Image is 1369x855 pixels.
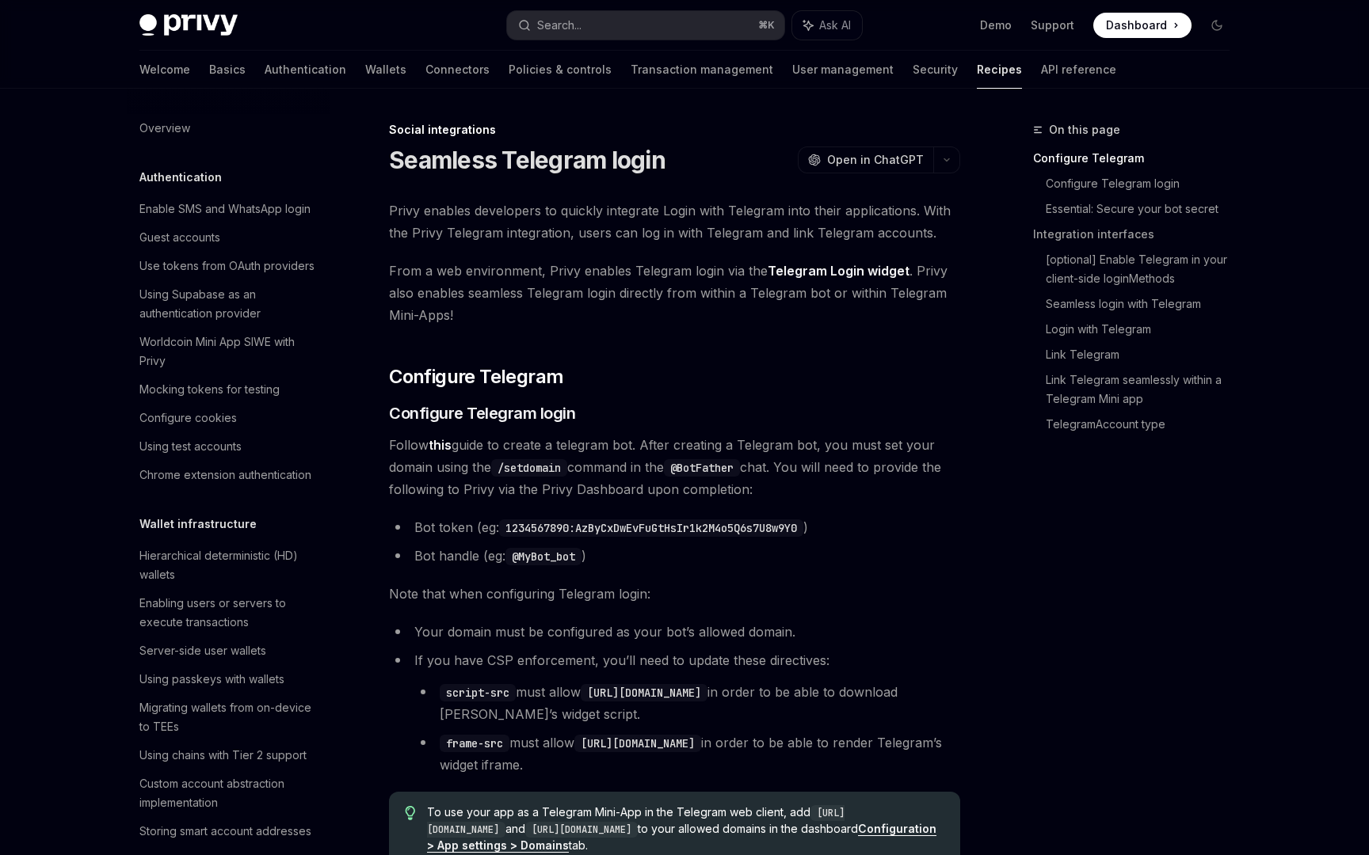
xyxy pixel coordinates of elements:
[1093,13,1192,38] a: Dashboard
[664,459,740,477] code: @BotFather
[507,11,784,40] button: Search...⌘K
[427,804,944,853] span: To use your app as a Telegram Mini-App in the Telegram web client, add and to your allowed domain...
[139,546,320,584] div: Hierarchical deterministic (HD) wallets
[537,16,582,35] div: Search...
[127,375,330,404] a: Mocking tokens for testing
[209,51,246,89] a: Basics
[1046,317,1242,342] a: Login with Telegram
[389,402,575,424] span: Configure Telegram login
[1041,51,1116,89] a: API reference
[792,51,894,89] a: User management
[1046,196,1242,222] a: Essential: Secure your bot secret
[139,465,311,484] div: Chrome extension authentication
[139,822,311,841] div: Storing smart account addresses
[1046,342,1242,367] a: Link Telegram
[414,731,960,776] li: must allow in order to be able to render Telegram’s widget iframe.
[1106,17,1167,33] span: Dashboard
[365,51,406,89] a: Wallets
[139,698,320,736] div: Migrating wallets from on-device to TEEs
[139,51,190,89] a: Welcome
[389,545,960,567] li: Bot handle (eg: )
[127,741,330,769] a: Using chains with Tier 2 support
[425,51,490,89] a: Connectors
[139,746,307,765] div: Using chains with Tier 2 support
[127,665,330,693] a: Using passkeys with wallets
[977,51,1022,89] a: Recipes
[389,122,960,138] div: Social integrations
[1204,13,1230,38] button: Toggle dark mode
[139,228,220,247] div: Guest accounts
[1033,146,1242,171] a: Configure Telegram
[913,51,958,89] a: Security
[139,199,311,218] div: Enable SMS and WhatsApp login
[768,263,909,279] a: Telegram Login widget
[139,168,222,187] h5: Authentication
[139,594,320,632] div: Enabling users or servers to execute transactions
[127,461,330,489] a: Chrome extension authentication
[127,280,330,328] a: Using Supabase as an authentication provider
[389,434,960,500] span: Follow guide to create a telegram bot. After creating a Telegram bot, you must set your domain us...
[581,684,707,701] code: [URL][DOMAIN_NAME]
[127,328,330,375] a: Worldcoin Mini App SIWE with Privy
[1031,17,1074,33] a: Support
[792,11,862,40] button: Ask AI
[414,681,960,725] li: must allow in order to be able to download [PERSON_NAME]’s widget script.
[139,256,315,275] div: Use tokens from OAuth providers
[139,285,320,323] div: Using Supabase as an authentication provider
[389,364,563,389] span: Configure Telegram
[1046,412,1242,437] a: TelegramAccount type
[389,649,960,776] li: If you have CSP enforcement, you’ll need to update these directives:
[1046,171,1242,196] a: Configure Telegram login
[139,437,242,456] div: Using test accounts
[389,583,960,605] span: Note that when configuring Telegram login:
[139,774,320,812] div: Custom account abstraction implementation
[389,621,960,643] li: Your domain must be configured as your bot’s allowed domain.
[265,51,346,89] a: Authentication
[631,51,773,89] a: Transaction management
[1046,367,1242,412] a: Link Telegram seamlessly within a Telegram Mini app
[389,146,665,174] h1: Seamless Telegram login
[139,408,237,427] div: Configure cookies
[1046,291,1242,317] a: Seamless login with Telegram
[139,14,238,36] img: dark logo
[127,589,330,636] a: Enabling users or servers to execute transactions
[389,199,960,244] span: Privy enables developers to quickly integrate Login with Telegram into their applications. With t...
[499,519,803,537] code: 1234567890:AzByCxDwEvFuGtHsIr1k2M4o5Q6s7U8w9Y0
[389,516,960,538] li: Bot token (eg: )
[491,459,567,477] code: /setdomain
[127,195,330,223] a: Enable SMS and WhatsApp login
[1046,247,1242,291] a: [optional] Enable Telegram in your client-side loginMethods
[127,252,330,280] a: Use tokens from OAuth providers
[427,805,845,838] code: [URL][DOMAIN_NAME]
[139,332,320,370] div: Worldcoin Mini App SIWE with Privy
[127,693,330,741] a: Migrating wallets from on-device to TEEs
[127,223,330,252] a: Guest accounts
[525,822,638,838] code: [URL][DOMAIN_NAME]
[139,119,190,138] div: Overview
[574,735,701,752] code: [URL][DOMAIN_NAME]
[440,735,509,752] code: frame-src
[1049,120,1120,139] span: On this page
[827,152,924,168] span: Open in ChatGPT
[127,769,330,817] a: Custom account abstraction implementation
[798,146,933,173] button: Open in ChatGPT
[127,432,330,461] a: Using test accounts
[139,515,257,534] h5: Wallet infrastructure
[819,17,851,33] span: Ask AI
[429,437,452,454] a: this
[139,380,280,399] div: Mocking tokens for testing
[127,541,330,589] a: Hierarchical deterministic (HD) wallets
[505,548,582,565] code: @MyBot_bot
[127,636,330,665] a: Server-side user wallets
[389,260,960,326] span: From a web environment, Privy enables Telegram login via the . Privy also enables seamless Telegr...
[139,670,284,689] div: Using passkeys with wallets
[127,114,330,142] a: Overview
[980,17,1012,33] a: Demo
[440,684,516,701] code: script-src
[139,641,266,660] div: Server-side user wallets
[405,806,416,820] svg: Tip
[127,817,330,845] a: Storing smart account addresses
[127,404,330,432] a: Configure cookies
[758,19,775,32] span: ⌘ K
[1033,222,1242,247] a: Integration interfaces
